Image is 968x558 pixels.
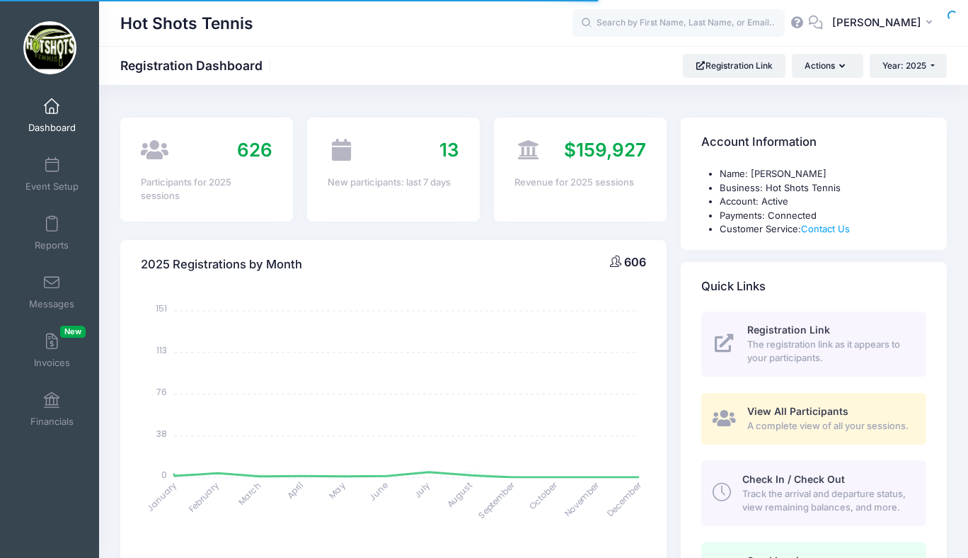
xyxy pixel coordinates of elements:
span: New [60,326,86,338]
tspan: December [604,479,645,519]
span: Financials [30,416,74,428]
span: View All Participants [747,405,848,417]
span: The registration link as it appears to your participants. [747,338,910,365]
a: Contact Us [801,223,850,234]
h4: 2025 Registrations by Month [141,244,302,285]
div: New participants: last 7 days [328,176,459,190]
tspan: May [326,479,347,501]
input: Search by First Name, Last Name, or Email... [572,9,785,38]
tspan: November [562,479,602,519]
a: Event Setup [18,149,86,199]
a: View All Participants A complete view of all your sessions. [701,393,926,445]
li: Account: Active [720,195,926,209]
tspan: 113 [156,344,167,356]
span: Year: 2025 [882,60,926,71]
a: Reports [18,208,86,258]
span: Reports [35,239,69,251]
li: Name: [PERSON_NAME] [720,167,926,181]
tspan: February [186,479,221,514]
span: 13 [439,139,459,161]
span: Check In / Check Out [742,473,845,485]
a: Dashboard [18,91,86,140]
span: Invoices [34,357,70,369]
span: 606 [624,255,646,269]
button: Year: 2025 [870,54,947,78]
h4: Account Information [701,123,817,163]
tspan: 151 [156,302,167,314]
tspan: January [144,479,179,514]
li: Business: Hot Shots Tennis [720,181,926,195]
span: Event Setup [25,181,79,193]
div: Revenue for 2025 sessions [514,176,646,190]
tspan: October [526,479,560,512]
span: 626 [237,139,272,161]
h4: Quick Links [701,266,766,307]
div: Participants for 2025 sessions [141,176,272,203]
a: Financials [18,385,86,434]
li: Customer Service: [720,222,926,237]
span: [PERSON_NAME] [832,15,921,30]
span: $159,927 [564,139,646,161]
tspan: September [476,479,517,520]
span: Messages [29,298,74,310]
a: Messages [18,267,86,317]
h1: Registration Dashboard [120,58,275,73]
button: Actions [792,54,863,78]
tspan: March [236,479,264,508]
span: Registration Link [747,324,830,336]
tspan: 38 [156,427,167,439]
tspan: 76 [156,385,167,397]
a: Check In / Check Out Track the arrival and departure status, view remaining balances, and more. [701,460,926,525]
tspan: August [444,479,475,510]
span: Dashboard [28,122,76,134]
a: Registration Link The registration link as it appears to your participants. [701,312,926,377]
tspan: June [367,479,390,503]
span: Track the arrival and departure status, view remaining balances, and more. [742,487,910,515]
tspan: April [284,479,306,501]
li: Payments: Connected [720,209,926,223]
tspan: July [412,479,433,501]
tspan: 0 [161,469,167,481]
h1: Hot Shots Tennis [120,7,253,40]
img: Hot Shots Tennis [23,21,76,74]
span: A complete view of all your sessions. [747,419,910,433]
a: Registration Link [683,54,785,78]
a: InvoicesNew [18,326,86,375]
button: [PERSON_NAME] [823,7,947,40]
